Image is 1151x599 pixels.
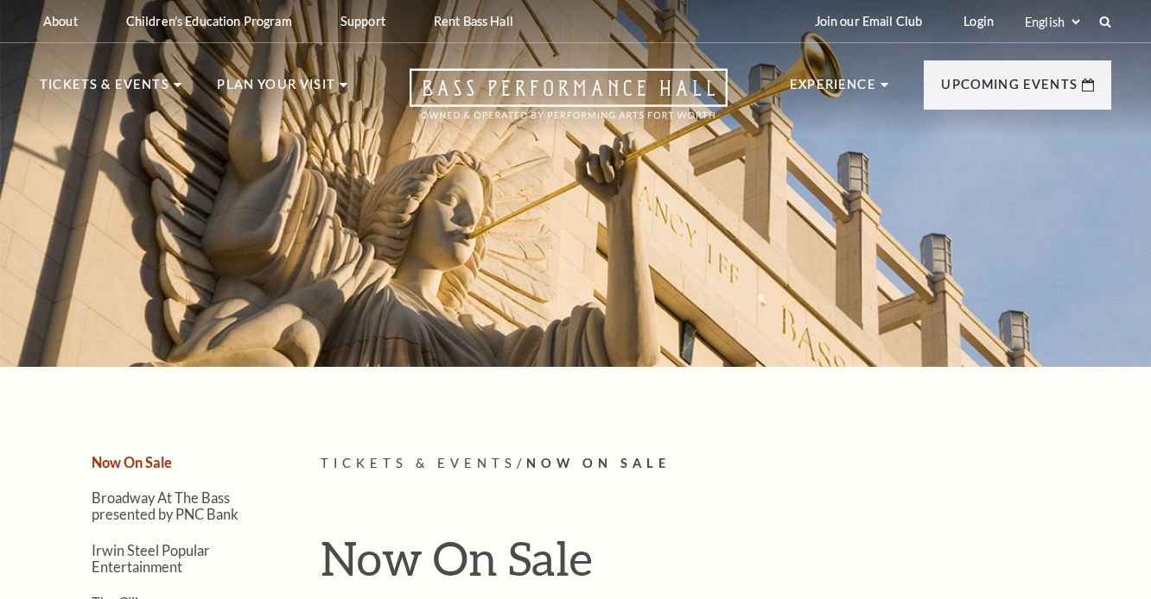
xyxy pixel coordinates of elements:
[526,456,671,470] span: Now On Sale
[217,74,335,105] p: Plan Your Visit
[790,74,876,105] p: Experience
[92,489,238,522] a: Broadway At The Bass presented by PNC Bank
[941,74,1078,105] p: Upcoming Events
[40,74,169,105] p: Tickets & Events
[43,14,78,28] p: About
[1021,14,1083,30] select: Select:
[321,453,1111,475] p: /
[340,14,385,28] p: Support
[92,454,172,470] a: Now On Sale
[92,542,210,575] a: Irwin Steel Popular Entertainment
[434,14,513,28] p: Rent Bass Hall
[126,14,292,28] p: Children's Education Program
[321,456,517,470] span: Tickets & Events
